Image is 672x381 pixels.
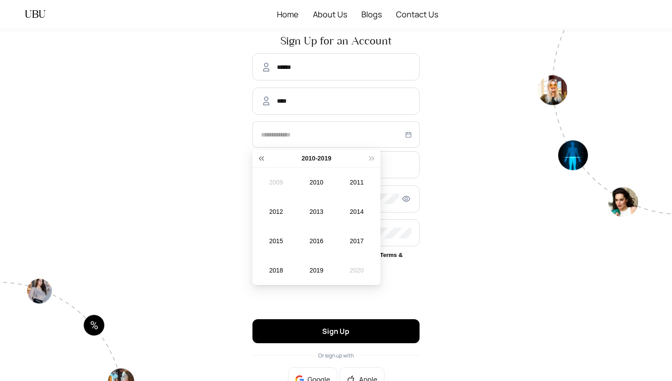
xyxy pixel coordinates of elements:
td: 2015 [256,226,296,256]
div: 2014 [344,206,370,217]
div: 2013 [303,206,330,217]
td: 2009 [256,168,296,197]
td: 2018 [256,256,296,285]
button: super-next-year [367,149,377,167]
div: 2019 [303,265,330,276]
div: 2018 [263,265,289,276]
div: 2012 [263,206,289,217]
div: 2009 [263,177,289,188]
button: super-prev-year [256,149,266,167]
td: 2017 [336,226,377,256]
td: 2020 [336,256,377,285]
span: Sign Up [322,326,349,336]
td: 2019 [296,256,337,285]
td: 2010 [296,168,337,197]
div: 2017 [344,236,370,246]
img: AmD6MHys3HMLAAAAABJRU5ErkJggg== [263,96,269,105]
td: 2014 [336,197,377,226]
td: 2016 [296,226,337,256]
td: 2011 [336,168,377,197]
span: Or sign up with [318,352,354,359]
button: Sign Up [252,319,420,343]
td: 2012 [256,197,296,226]
button: decade panel [302,149,332,167]
iframe: reCAPTCHA [252,277,388,312]
td: 2013 [296,197,337,226]
div: 2011 [344,177,370,188]
span: Sign Up for an Account [252,36,420,46]
div: 2010 [303,177,330,188]
div: 2020 [344,265,370,276]
span: eye [401,195,412,203]
img: AmD6MHys3HMLAAAAABJRU5ErkJggg== [263,63,269,72]
div: 2015 [263,236,289,246]
img: authpagecirlce2-Tt0rwQ38.png [538,28,672,217]
div: 2016 [303,236,330,246]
